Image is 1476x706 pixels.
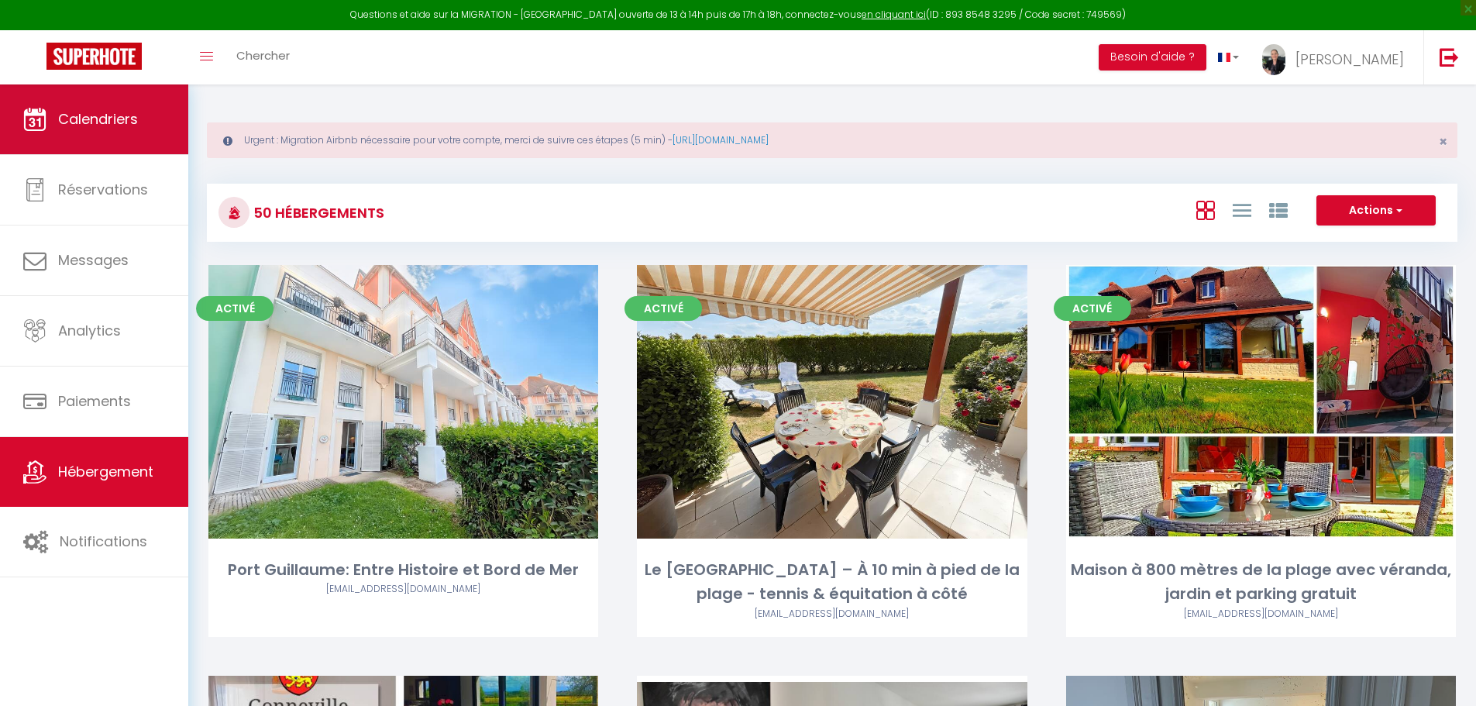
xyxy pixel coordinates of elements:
div: Le [GEOGRAPHIC_DATA] – À 10 min à pied de la plage - tennis & équitation à côté [637,558,1027,607]
a: Vue par Groupe [1269,197,1288,222]
div: Airbnb [1066,607,1456,622]
a: Editer [357,386,450,417]
span: Notifications [60,532,147,551]
img: logout [1440,47,1459,67]
div: Airbnb [208,582,598,597]
img: Super Booking [46,43,142,70]
button: Actions [1316,195,1436,226]
div: Maison à 800 mètres de la plage avec véranda, jardin et parking gratuit [1066,558,1456,607]
a: [URL][DOMAIN_NAME] [673,133,769,146]
div: Urgent : Migration Airbnb nécessaire pour votre compte, merci de suivre ces étapes (5 min) - [207,122,1457,158]
a: Editer [786,386,879,417]
span: Calendriers [58,109,138,129]
span: Messages [58,250,129,270]
button: Close [1439,135,1447,149]
span: [PERSON_NAME] [1295,50,1404,69]
span: Activé [1054,296,1131,321]
span: Chercher [236,47,290,64]
button: Besoin d'aide ? [1099,44,1206,71]
span: Réservations [58,180,148,199]
span: Activé [624,296,702,321]
span: Analytics [58,321,121,340]
span: Hébergement [58,462,153,481]
a: ... [PERSON_NAME] [1251,30,1423,84]
span: Activé [196,296,274,321]
div: Airbnb [637,607,1027,622]
a: Editer [1214,386,1307,417]
span: Paiements [58,391,131,411]
a: Chercher [225,30,301,84]
a: Vue en Box [1196,197,1215,222]
img: ... [1262,44,1285,75]
a: Vue en Liste [1233,197,1251,222]
div: Port Guillaume: Entre Histoire et Bord de Mer [208,558,598,582]
h3: 50 Hébergements [249,195,384,230]
a: en cliquant ici [862,8,926,21]
span: × [1439,132,1447,151]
